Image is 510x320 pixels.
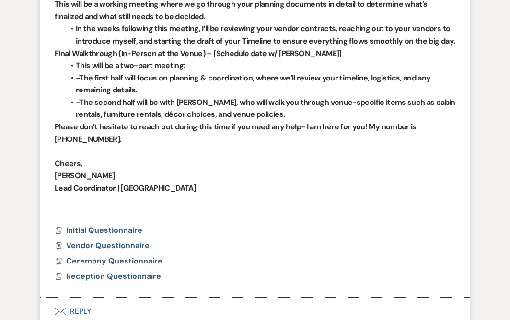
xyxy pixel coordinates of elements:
[66,256,162,266] span: Ceremony Questionnaire
[66,255,165,267] button: Ceremony Questionnaire
[66,271,163,282] button: Reception Questionnaire
[76,73,431,95] strong: -The first half will focus on planning & coordination, where we’ll review your timeline, logistic...
[66,240,150,251] span: Vendor Questionnaire
[76,23,455,46] strong: In the weeks following this meeting, I’ll be reviewing your vendor contracts, reaching out to you...
[66,271,161,281] span: Reception Questionnaire
[66,240,152,251] button: Vendor Questionnaire
[76,60,185,70] strong: This will be a two-part meeting:
[76,97,455,120] strong: -The second half will be with [PERSON_NAME], who will walk you through venue-specific items such ...
[55,48,342,58] strong: Final Walkthrough (In-Person at the Venue) – [Schedule date w/ [PERSON_NAME]]
[55,183,196,193] strong: Lead Coordinator | [GEOGRAPHIC_DATA]
[66,225,142,235] span: Initial Questionnaire
[55,122,417,144] strong: Please don’t hesitate to reach out during this time if you need any help- I am here for you! My n...
[55,159,82,169] strong: Cheers,
[55,171,115,181] strong: [PERSON_NAME]
[66,225,145,236] button: Initial Questionnaire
